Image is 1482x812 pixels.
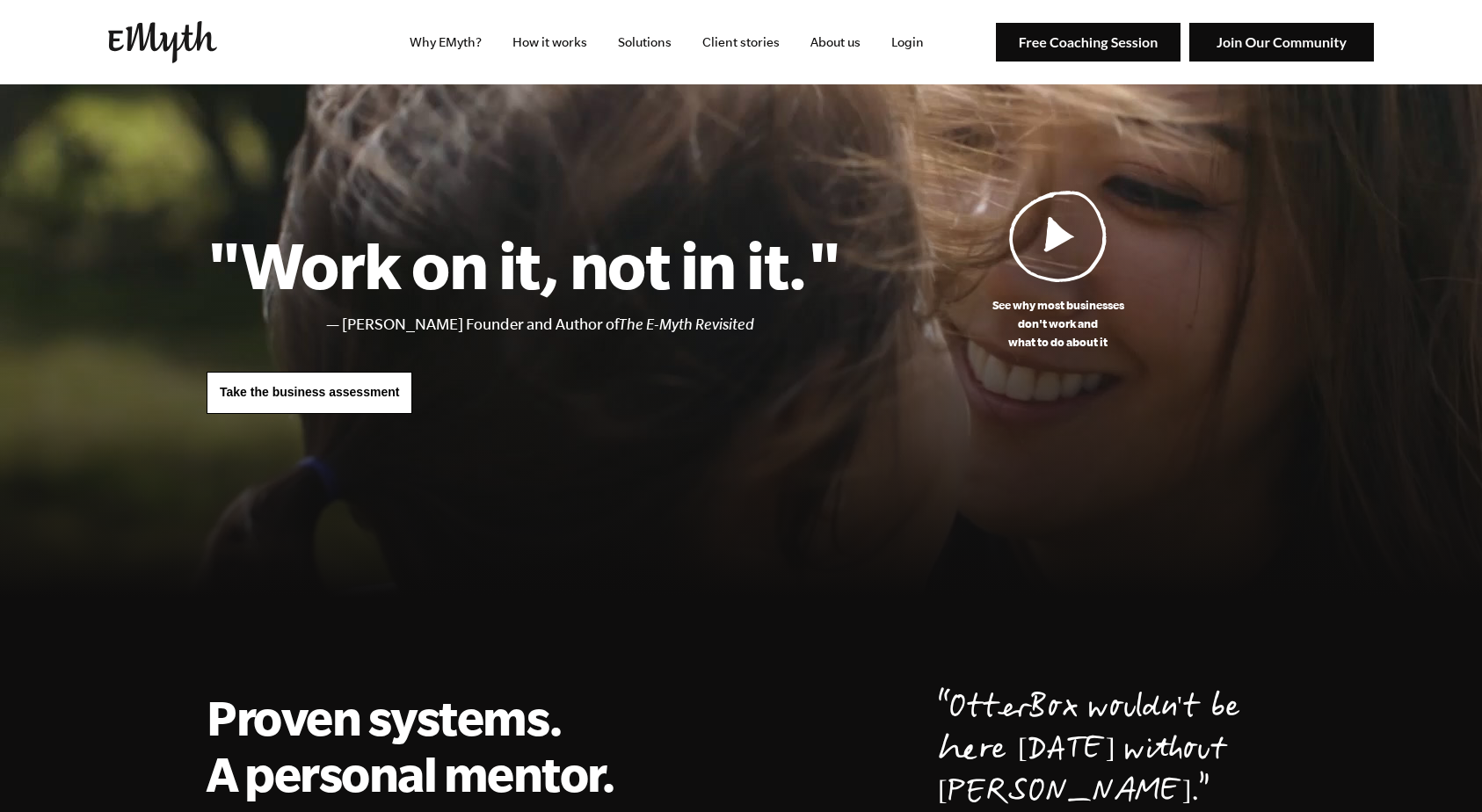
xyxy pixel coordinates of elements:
[1189,23,1374,62] img: Join Our Community
[207,372,412,414] a: Take the business assessment
[207,689,636,801] h2: Proven systems. A personal mentor.
[840,190,1275,352] a: See why most businessesdon't work andwhat to do about it
[108,21,217,63] img: EMyth
[207,226,840,303] h1: "Work on it, not in it."
[342,312,840,337] li: [PERSON_NAME] Founder and Author of
[996,23,1181,62] img: Free Coaching Session
[1009,190,1108,282] img: Play Video
[619,315,754,333] i: The E-Myth Revisited
[840,296,1275,352] p: See why most businesses don't work and what to do about it
[220,385,399,399] span: Take the business assessment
